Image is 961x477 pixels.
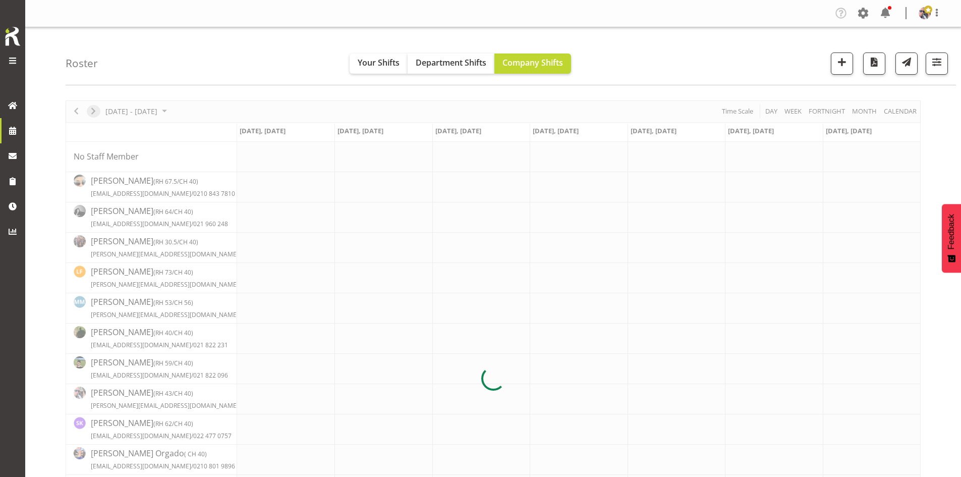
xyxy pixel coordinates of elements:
[919,7,931,19] img: shaun-dalgetty840549a0c8df28bbc325279ea0715bbc.png
[895,52,918,75] button: Send a list of all shifts for the selected filtered period to all rostered employees.
[416,57,486,68] span: Department Shifts
[494,54,571,74] button: Company Shifts
[947,214,956,249] span: Feedback
[831,52,853,75] button: Add a new shift
[502,57,563,68] span: Company Shifts
[3,25,23,47] img: Rosterit icon logo
[863,52,885,75] button: Download a PDF of the roster according to the set date range.
[926,52,948,75] button: Filter Shifts
[350,54,408,74] button: Your Shifts
[66,58,98,69] h4: Roster
[358,57,400,68] span: Your Shifts
[408,54,494,74] button: Department Shifts
[942,204,961,273] button: Feedback - Show survey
